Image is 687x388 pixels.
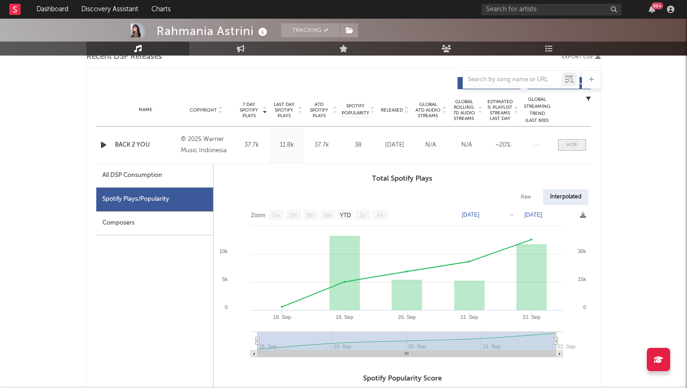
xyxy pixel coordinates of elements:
[342,103,369,117] span: Spotify Popularity
[96,188,213,212] div: Spotify Plays/Popularity
[281,23,340,37] button: Tracking
[451,99,477,121] span: Global Rolling 7D Audio Streams
[379,141,410,150] div: [DATE]
[219,248,228,254] text: 10k
[481,4,622,15] input: Search for artists
[307,141,337,150] div: 37.7k
[462,212,479,218] text: [DATE]
[342,141,374,150] div: 38
[190,107,217,113] span: Copyright
[562,54,601,60] button: Export CSV
[514,189,538,205] div: Raw
[651,2,663,9] div: 99 +
[558,344,575,349] text: 22. Sep
[115,141,176,150] a: BACK 2 YOU
[578,248,586,254] text: 30k
[214,173,591,184] h3: Total Spotify Plays
[522,314,540,320] text: 22. Sep
[324,212,332,219] text: 6m
[236,141,267,150] div: 37.7k
[86,51,162,63] span: Recent DSP Releases
[225,304,228,310] text: 0
[307,102,331,119] span: ATD Spotify Plays
[398,314,416,320] text: 20. Sep
[96,164,213,188] div: All DSP Consumption
[524,212,542,218] text: [DATE]
[272,141,302,150] div: 11.8k
[289,212,297,219] text: 1m
[214,373,591,384] h3: Spotify Popularity Score
[415,141,446,150] div: N/A
[272,212,280,219] text: 1w
[487,99,513,121] span: Estimated % Playlist Streams Last Day
[336,314,353,320] text: 19. Sep
[340,212,351,219] text: YTD
[523,96,551,124] div: Global Streaming Trend (Last 60D)
[463,76,562,84] input: Search by song name or URL
[236,102,261,119] span: 7 Day Spotify Plays
[487,141,518,150] div: ~ 20 %
[583,304,586,310] text: 0
[96,212,213,235] div: Composers
[460,314,478,320] text: 21. Sep
[115,106,176,113] div: Name
[157,23,270,39] div: Rahmania Astrini
[222,276,228,282] text: 5k
[359,212,365,219] text: 1y
[451,141,482,150] div: N/A
[415,102,441,119] span: Global ATD Audio Streams
[181,134,232,156] div: © 2025 Warner Music Indonesia
[272,102,296,119] span: Last Day Spotify Plays
[508,212,514,218] text: →
[102,170,162,181] div: All DSP Consumption
[543,189,588,205] div: Interpolated
[376,212,382,219] text: All
[273,314,291,320] text: 18. Sep
[307,212,315,219] text: 3m
[251,212,265,219] text: Zoom
[649,6,655,13] button: 99+
[381,107,403,113] span: Released
[578,276,586,282] text: 15k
